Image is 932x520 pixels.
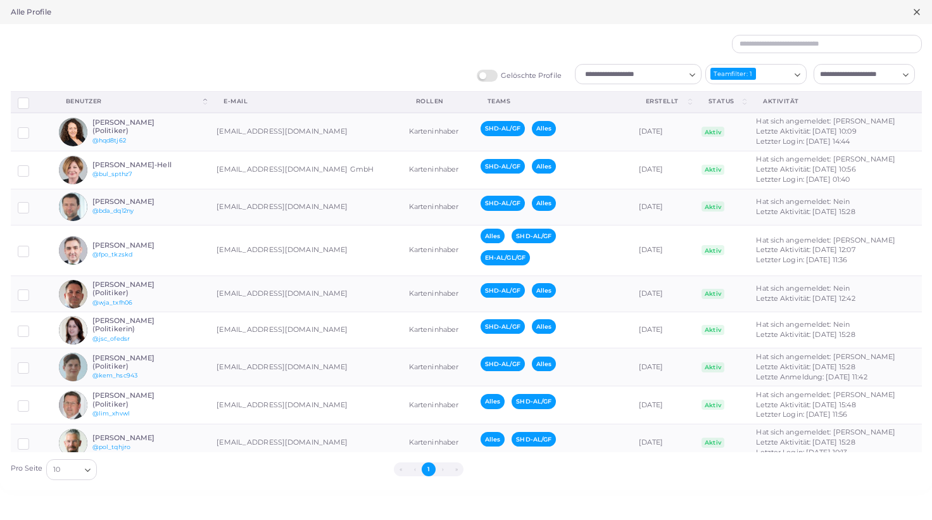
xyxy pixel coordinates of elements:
[402,348,474,386] td: Karteninhaber
[481,196,525,210] span: SHD-AL/GF
[481,229,505,243] span: Alles
[632,386,695,424] td: [DATE]
[402,312,474,348] td: Karteninhaber
[92,198,186,206] h6: [PERSON_NAME]
[756,352,895,361] span: Hat sich angemeldet: [PERSON_NAME]
[481,357,525,371] span: SHD-AL/GF
[815,67,898,81] input: Suche nach Option
[763,97,907,106] div: Aktivität
[756,245,855,254] span: Letzte Aktivität: [DATE] 12:07
[512,432,556,447] span: SHD-AL/GF
[756,236,895,244] span: Hat sich angemeldet: [PERSON_NAME]
[512,229,556,243] span: SHD-AL/GF
[416,97,460,106] div: Rollen
[702,201,725,212] span: Aktiv
[92,161,186,169] h6: [PERSON_NAME]-Hell
[224,97,387,106] div: E-Mail
[92,241,186,250] h6: [PERSON_NAME]
[756,255,847,264] span: Letzter Login: [DATE] 11:36
[756,362,855,371] span: Letzte Aktivität: [DATE] 15:28
[101,462,758,476] ul: Pagination
[575,64,702,84] div: Suche nach Option
[756,117,895,125] span: Hat sich angemeldet: [PERSON_NAME]
[92,354,186,371] h6: [PERSON_NAME] (Politiker)
[512,394,556,409] span: SHD-AL/GF
[481,283,525,298] span: SHD-AL/GF
[756,320,850,329] span: Hat sich angemeldet: Nein
[92,281,186,297] h6: [PERSON_NAME] (Politiker)
[756,400,855,409] span: Letzte Aktivität: [DATE] 15:48
[632,312,695,348] td: [DATE]
[402,386,474,424] td: Karteninhaber
[646,97,686,106] div: Erstellt
[756,438,855,447] span: Letzte Aktivität: [DATE] 15:28
[756,448,847,457] span: Letzter Login: [DATE] 10:13
[488,97,618,106] div: Teams
[756,175,850,184] span: Letzter Login: [DATE] 01:40
[66,97,201,106] div: Benutzer
[210,276,401,312] td: [EMAIL_ADDRESS][DOMAIN_NAME]
[210,189,401,225] td: [EMAIL_ADDRESS][DOMAIN_NAME]
[532,196,557,210] span: Alles
[402,113,474,151] td: Karteninhaber
[756,127,856,136] span: Letzte Aktivität: [DATE] 10:09
[532,357,557,371] span: Alles
[632,151,695,189] td: [DATE]
[756,294,855,303] span: Letzte Aktivität: [DATE] 12:42
[632,225,695,276] td: [DATE]
[756,165,855,174] span: Letzte Aktivität: [DATE] 10:56
[481,250,530,265] span: EH-AL/GL/GF
[702,127,725,137] span: Aktiv
[756,197,850,206] span: Hat sich angemeldet: Nein
[756,137,850,146] span: Letzter Login: [DATE] 14:44
[481,319,525,334] span: SHD-AL/GF
[702,438,725,448] span: Aktiv
[702,362,725,372] span: Aktiv
[702,400,725,410] span: Aktiv
[632,348,695,386] td: [DATE]
[402,276,474,312] td: Karteninhaber
[581,67,684,81] input: Suche nach Option
[92,317,186,333] h6: [PERSON_NAME] (Politikerin)
[632,113,695,151] td: [DATE]
[210,386,401,424] td: [EMAIL_ADDRESS][DOMAIN_NAME]
[481,159,525,174] span: SHD-AL/GF
[756,284,850,293] span: Hat sich angemeldet: Nein
[814,64,915,84] div: Suche nach Option
[532,319,557,334] span: Alles
[705,64,807,84] div: Suche nach Option
[632,189,695,225] td: [DATE]
[756,428,895,436] span: Hat sich angemeldet: [PERSON_NAME]
[702,325,725,335] span: Aktiv
[402,189,474,225] td: Karteninhaber
[481,394,505,409] span: Alles
[702,165,725,175] span: Aktiv
[210,225,401,276] td: [EMAIL_ADDRESS][DOMAIN_NAME]
[532,283,557,298] span: Alles
[210,312,401,348] td: [EMAIL_ADDRESS][DOMAIN_NAME]
[481,432,505,447] span: Alles
[92,118,186,135] h6: [PERSON_NAME] (Politiker)
[710,68,756,80] div: Teamfilter: 1
[532,159,557,174] span: Alles
[756,207,855,216] span: Letzte Aktivität: [DATE] 15:28
[756,155,895,163] span: Hat sich angemeldet: [PERSON_NAME]
[210,151,401,189] td: [EMAIL_ADDRESS][DOMAIN_NAME] GmbH
[92,391,186,408] h6: [PERSON_NAME] (Politiker)
[632,424,695,462] td: [DATE]
[402,424,474,462] td: Karteninhaber
[756,410,847,419] span: Letzter Login: [DATE] 11:56
[210,348,401,386] td: [EMAIL_ADDRESS][DOMAIN_NAME]
[756,372,867,381] span: Letzte Anmeldung: [DATE] 11:42
[757,67,790,81] input: Suche nach Option
[532,121,557,136] span: Alles
[708,97,741,106] div: Status
[756,390,895,399] span: Hat sich angemeldet: [PERSON_NAME]
[402,225,474,276] td: Karteninhaber
[210,424,401,462] td: [EMAIL_ADDRESS][DOMAIN_NAME]
[632,276,695,312] td: [DATE]
[756,330,855,339] span: Letzte Aktivität: [DATE] 15:28
[481,121,525,136] span: SHD-AL/GF
[702,289,725,299] span: Aktiv
[422,462,436,476] button: Gehen Sie zu Seite 1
